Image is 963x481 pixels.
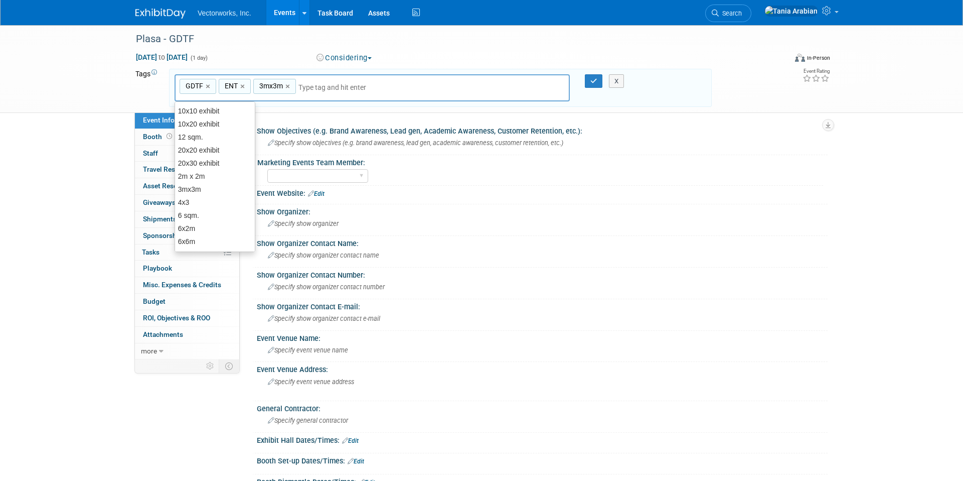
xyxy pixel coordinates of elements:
[175,209,255,222] div: 6 sqm.
[268,417,348,424] span: Specify general contractor
[175,157,255,170] div: 20x30 exhibit
[135,327,239,343] a: Attachments
[135,310,239,326] a: ROI, Objectives & ROO
[727,52,830,67] div: Event Format
[141,347,157,355] span: more
[268,283,385,291] span: Specify show organizer contact number
[257,433,828,446] div: Exhibit Hall Dates/Times:
[143,165,204,173] span: Travel Reservations
[268,220,339,227] span: Specify show organizer
[175,104,255,117] div: 10x10 exhibit
[165,133,174,140] span: Booth not reserved yet
[143,314,210,322] span: ROI, Objectives & ROO
[135,277,239,293] a: Misc. Expenses & Credits
[609,74,624,88] button: X
[298,82,379,92] input: Type tag and hit enter
[143,149,158,157] span: Staff
[342,437,359,444] a: Edit
[719,10,742,17] span: Search
[135,9,186,19] img: ExhibitDay
[143,215,177,223] span: Shipments
[257,453,828,466] div: Booth Set-up Dates/Times:
[135,112,239,129] a: Event Information
[175,131,255,144] div: 12 sqm.
[206,81,212,92] a: ×
[223,81,238,91] span: ENT
[202,359,219,373] td: Personalize Event Tab Strip
[268,252,379,259] span: Specify show organizer contact name
[257,81,283,91] span: 3mx3m
[157,53,167,61] span: to
[257,155,823,168] div: Marketing Events Team Member:
[175,144,255,157] div: 20x20 exhibit
[795,54,805,62] img: Format-Inperson.png
[135,228,239,244] a: Sponsorships
[764,6,818,17] img: Tania Arabian
[143,182,203,190] span: Asset Reservations
[257,268,828,280] div: Show Organizer Contact Number:
[175,222,255,235] div: 6x2m
[257,299,828,312] div: Show Organizer Contact E-mail:
[143,297,166,305] span: Budget
[190,55,208,61] span: (1 day)
[135,146,239,162] a: Staff
[348,458,364,465] a: Edit
[143,133,174,141] span: Booth
[308,190,325,197] a: Edit
[135,343,239,359] a: more
[143,281,221,289] span: Misc. Expenses & Credits
[257,331,828,343] div: Event Venue Name:
[285,81,292,92] a: ×
[135,261,239,277] a: Playbook
[135,129,239,145] a: Booth
[142,248,159,256] span: Tasks
[268,139,563,147] span: Specify show objectives (e.g. brand awareness, lead gen, academic awareness, customer retention, ...
[135,162,239,178] a: Travel Reservations
[143,231,186,239] span: Sponsorships
[143,264,172,272] span: Playbook
[184,81,203,91] span: GDTF
[257,124,828,136] div: Show Objectives (e.g. Brand Awareness, Lead gen, Academic Awareness, Customer Retention, etc.):
[257,186,828,199] div: Event Website:
[135,69,160,107] td: Tags
[807,54,830,62] div: In-Person
[240,81,247,92] a: ×
[198,9,251,17] span: Vectorworks, Inc.
[175,235,255,248] div: 6x6m
[175,117,255,131] div: 10x20 exhibit
[135,245,239,261] a: Tasks
[268,315,380,322] span: Specify show organizer contact e-mail
[257,401,828,414] div: General Contractor:
[143,116,199,124] span: Event Information
[135,195,239,211] a: Giveaways
[175,183,255,196] div: 3mx3m
[175,196,255,209] div: 4x3
[219,359,240,373] td: Toggle Event Tabs
[802,69,830,74] div: Event Rating
[135,53,188,62] span: [DATE] [DATE]
[268,346,348,354] span: Specify event venue name
[313,53,376,63] button: Considering
[268,378,354,386] span: Specify event venue address
[135,294,239,310] a: Budget
[705,5,751,22] a: Search
[257,362,828,375] div: Event Venue Address:
[257,236,828,249] div: Show Organizer Contact Name:
[135,178,239,194] a: Asset Reservations
[143,198,176,206] span: Giveaways
[257,204,828,217] div: Show Organizer:
[143,330,183,338] span: Attachments
[175,248,255,261] div: 8x10 exhibit
[175,170,255,183] div: 2m x 2m
[132,30,771,48] div: Plasa - GDTF
[135,211,239,227] a: Shipments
